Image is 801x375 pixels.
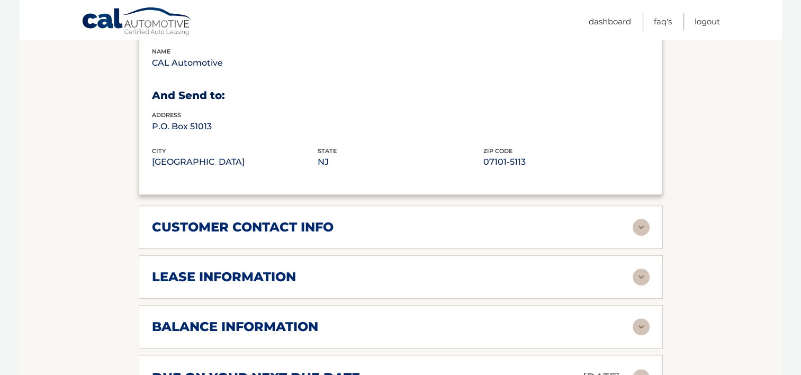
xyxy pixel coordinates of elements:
[152,147,166,155] span: city
[318,147,337,155] span: state
[152,56,318,70] p: CAL Automotive
[633,318,650,335] img: accordion-rest.svg
[654,13,672,30] a: FAQ's
[152,111,181,119] span: address
[483,155,649,169] p: 07101-5113
[633,219,650,236] img: accordion-rest.svg
[152,219,334,235] h2: customer contact info
[633,269,650,285] img: accordion-rest.svg
[152,119,318,134] p: P.O. Box 51013
[152,155,318,169] p: [GEOGRAPHIC_DATA]
[152,319,318,335] h2: balance information
[152,269,296,285] h2: lease information
[152,89,650,102] h3: And Send to:
[318,155,483,169] p: NJ
[589,13,631,30] a: Dashboard
[152,48,170,55] span: name
[82,7,193,38] a: Cal Automotive
[483,147,512,155] span: zip code
[695,13,720,30] a: Logout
